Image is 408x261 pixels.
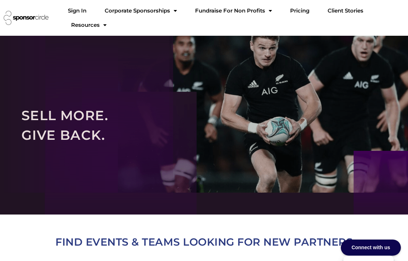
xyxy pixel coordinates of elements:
[21,105,387,145] h2: SELL MORE. GIVE BACK.
[62,4,408,32] nav: Menu
[341,240,401,256] div: Connect with us
[99,4,183,18] a: Corporate SponsorshipsMenu Toggle
[189,4,278,18] a: Fundraise For Non ProfitsMenu Toggle
[4,11,49,25] img: Sponsor Circle logo
[284,4,315,18] a: Pricing
[322,4,369,18] a: Client Stories
[65,18,112,32] a: Resources
[62,4,92,18] a: Sign In
[11,233,397,251] h2: FIND EVENTS & TEAMS LOOKING FOR NEW PARTNERS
